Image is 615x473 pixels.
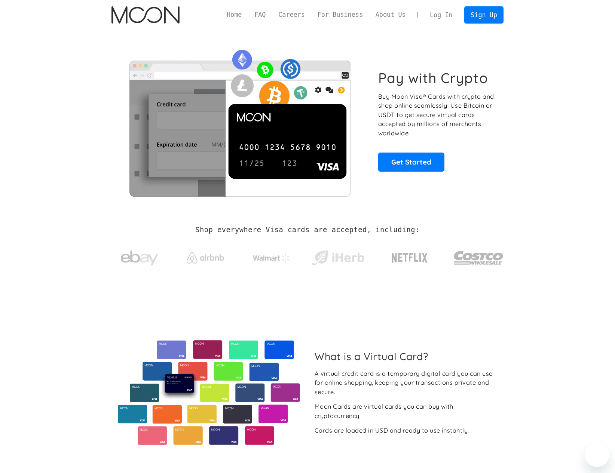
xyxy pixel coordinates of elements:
[195,226,419,234] h2: Shop everywhere Visa cards are accepted, including:
[111,6,179,24] a: home
[248,10,272,19] a: FAQ
[121,246,158,270] img: ebay
[423,7,459,23] a: Log In
[464,6,503,23] a: Sign Up
[378,153,444,171] a: Get Started
[310,248,366,268] img: iHerb
[244,246,300,266] a: Walmart
[315,402,498,420] div: Moon Cards are virtual cards you can buy with cryptocurrency.
[220,10,248,19] a: Home
[111,44,368,196] img: Moon Cards let you spend your crypto anywhere Visa is accepted.
[391,249,428,267] img: Netflix
[376,241,443,271] a: Netflix
[272,10,311,19] a: Careers
[310,241,366,271] a: iHerb
[453,244,504,272] img: Costco
[453,236,504,276] a: Costco
[378,92,495,138] p: Buy Moon Visa® Cards with crypto and shop online seamlessly! Use Bitcoin or USDT to get secure vi...
[311,10,369,19] a: For Business
[315,369,498,397] div: A virtual credit card is a temporary digital card you can use for online shopping, keeping your t...
[315,350,498,362] h2: What is a Virtual Card?
[117,340,301,445] img: Virtual cards from Moon
[585,443,609,467] iframe: Кнопка запуска окна обмена сообщениями
[111,239,167,274] a: ebay
[187,252,224,264] img: Airbnb
[253,254,290,262] img: Walmart
[369,10,412,19] a: About Us
[111,6,179,24] img: Moon Logo
[315,426,469,435] div: Cards are loaded in USD and ready to use instantly.
[178,245,233,267] a: Airbnb
[378,70,488,86] h1: Pay with Crypto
